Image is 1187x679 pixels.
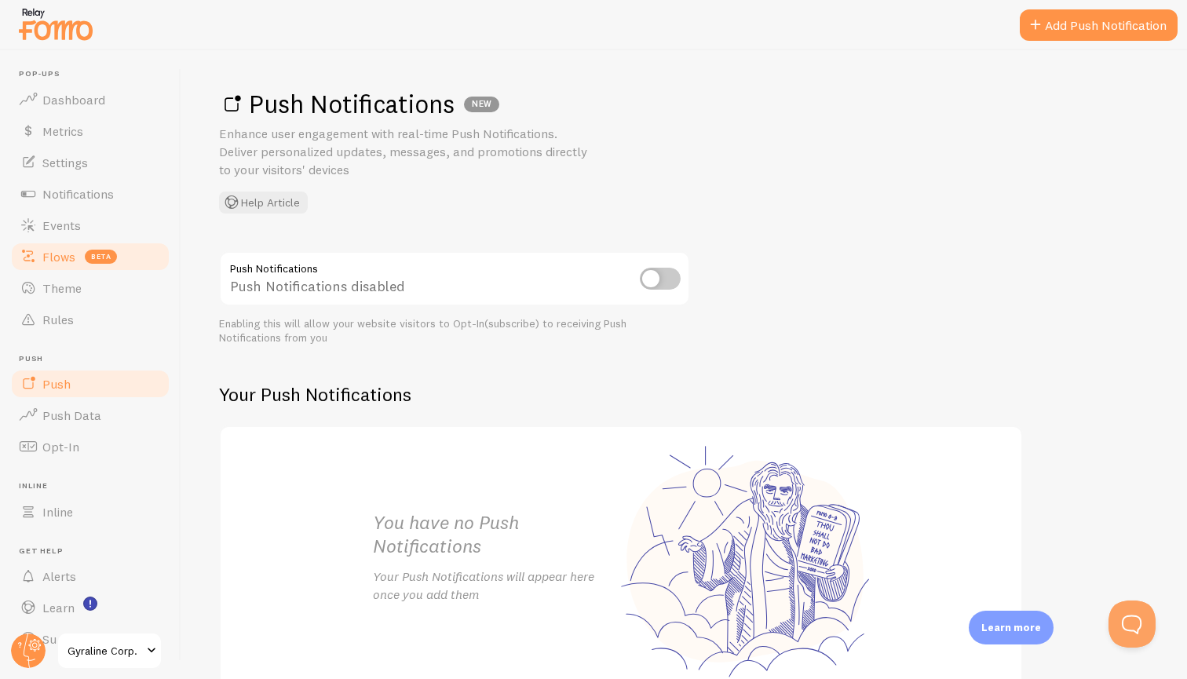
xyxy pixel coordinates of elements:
[42,568,76,584] span: Alerts
[42,407,101,423] span: Push Data
[9,84,171,115] a: Dashboard
[969,611,1054,644] div: Learn more
[42,504,73,520] span: Inline
[9,241,171,272] a: Flows beta
[219,125,596,179] p: Enhance user engagement with real-time Push Notifications. Deliver personalized updates, messages...
[9,560,171,592] a: Alerts
[9,431,171,462] a: Opt-In
[83,597,97,611] svg: <p>Watch New Feature Tutorials!</p>
[19,546,171,557] span: Get Help
[9,210,171,241] a: Events
[42,280,82,296] span: Theme
[85,250,117,264] span: beta
[9,623,171,655] a: Support
[219,88,1149,120] h1: Push Notifications
[219,251,690,308] div: Push Notifications disabled
[9,178,171,210] a: Notifications
[16,4,95,44] img: fomo-relay-logo-orange.svg
[9,368,171,400] a: Push
[9,592,171,623] a: Learn
[9,147,171,178] a: Settings
[42,92,105,108] span: Dashboard
[42,217,81,233] span: Events
[19,69,171,79] span: Pop-ups
[981,620,1041,635] p: Learn more
[373,510,621,559] h2: You have no Push Notifications
[42,312,74,327] span: Rules
[219,317,690,345] div: Enabling this will allow your website visitors to Opt-In(subscribe) to receiving Push Notificatio...
[42,439,79,454] span: Opt-In
[57,632,163,670] a: Gyraline Corp.
[219,382,1023,407] h2: Your Push Notifications
[464,97,499,112] div: NEW
[219,192,308,214] button: Help Article
[19,354,171,364] span: Push
[42,631,89,647] span: Support
[42,600,75,615] span: Learn
[42,186,114,202] span: Notifications
[9,400,171,431] a: Push Data
[68,641,142,660] span: Gyraline Corp.
[9,272,171,304] a: Theme
[42,123,83,139] span: Metrics
[42,249,75,265] span: Flows
[42,376,71,392] span: Push
[9,115,171,147] a: Metrics
[19,481,171,491] span: Inline
[373,568,621,604] p: Your Push Notifications will appear here once you add them
[1108,601,1156,648] iframe: Help Scout Beacon - Open
[42,155,88,170] span: Settings
[9,496,171,528] a: Inline
[9,304,171,335] a: Rules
